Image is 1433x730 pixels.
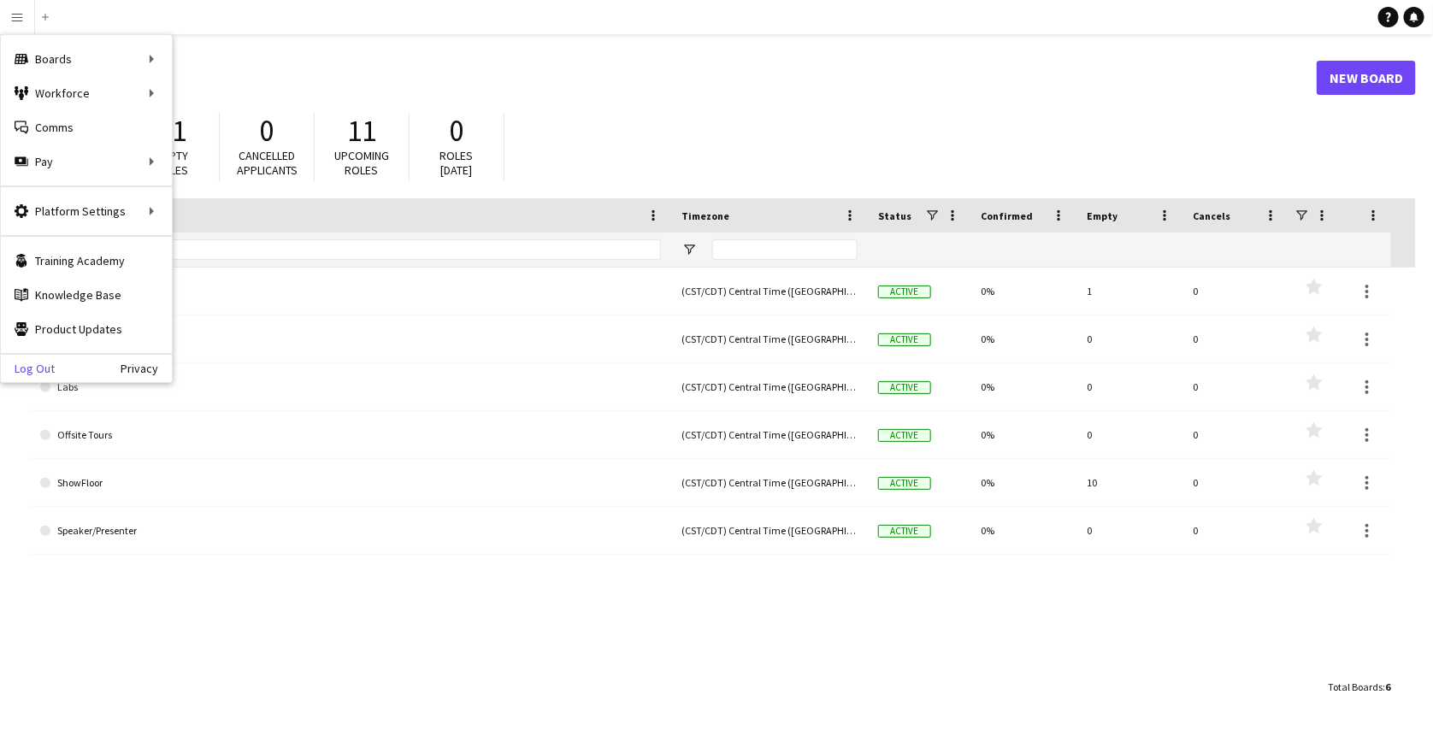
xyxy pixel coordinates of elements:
[970,268,1076,315] div: 0%
[1182,459,1289,506] div: 0
[1,194,172,228] div: Platform Settings
[440,148,474,178] span: Roles [DATE]
[260,112,274,150] span: 0
[970,315,1076,362] div: 0%
[1182,315,1289,362] div: 0
[1,144,172,179] div: Pay
[1087,209,1118,222] span: Empty
[1182,411,1289,458] div: 0
[681,209,729,222] span: Timezone
[970,507,1076,554] div: 0%
[970,459,1076,506] div: 0%
[1182,363,1289,410] div: 0
[1317,61,1416,95] a: New Board
[450,112,464,150] span: 0
[671,507,868,554] div: (CST/CDT) Central Time ([GEOGRAPHIC_DATA] & [GEOGRAPHIC_DATA])
[981,209,1033,222] span: Confirmed
[1076,459,1182,506] div: 10
[71,239,661,260] input: Board name Filter Input
[40,459,661,507] a: ShowFloor
[1328,670,1390,704] div: :
[1,278,172,312] a: Knowledge Base
[1328,680,1383,693] span: Total Boards
[40,363,661,411] a: Labs
[878,429,931,442] span: Active
[671,315,868,362] div: (CST/CDT) Central Time ([GEOGRAPHIC_DATA] & [GEOGRAPHIC_DATA])
[970,363,1076,410] div: 0%
[1182,268,1289,315] div: 0
[237,148,298,178] span: Cancelled applicants
[671,268,868,315] div: (CST/CDT) Central Time ([GEOGRAPHIC_DATA] & [GEOGRAPHIC_DATA])
[30,65,1317,91] h1: Boards
[40,315,661,363] a: Customer Sessions
[347,112,376,150] span: 11
[1,76,172,110] div: Workforce
[1182,507,1289,554] div: 0
[878,333,931,346] span: Active
[878,381,931,394] span: Active
[1076,507,1182,554] div: 0
[712,239,858,260] input: Timezone Filter Input
[40,507,661,555] a: Speaker/Presenter
[334,148,389,178] span: Upcoming roles
[671,459,868,506] div: (CST/CDT) Central Time ([GEOGRAPHIC_DATA] & [GEOGRAPHIC_DATA])
[1,244,172,278] a: Training Academy
[1,110,172,144] a: Comms
[681,242,697,257] button: Open Filter Menu
[878,286,931,298] span: Active
[1076,268,1182,315] div: 1
[40,268,661,315] a: Backrooms
[671,411,868,458] div: (CST/CDT) Central Time ([GEOGRAPHIC_DATA] & [GEOGRAPHIC_DATA])
[878,525,931,538] span: Active
[40,411,661,459] a: Offsite Tours
[1,312,172,346] a: Product Updates
[1385,680,1390,693] span: 6
[1,42,172,76] div: Boards
[1076,363,1182,410] div: 0
[1076,411,1182,458] div: 0
[1076,315,1182,362] div: 0
[1193,209,1230,222] span: Cancels
[121,362,172,375] a: Privacy
[878,477,931,490] span: Active
[970,411,1076,458] div: 0%
[1,362,55,375] a: Log Out
[671,363,868,410] div: (CST/CDT) Central Time ([GEOGRAPHIC_DATA] & [GEOGRAPHIC_DATA])
[878,209,911,222] span: Status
